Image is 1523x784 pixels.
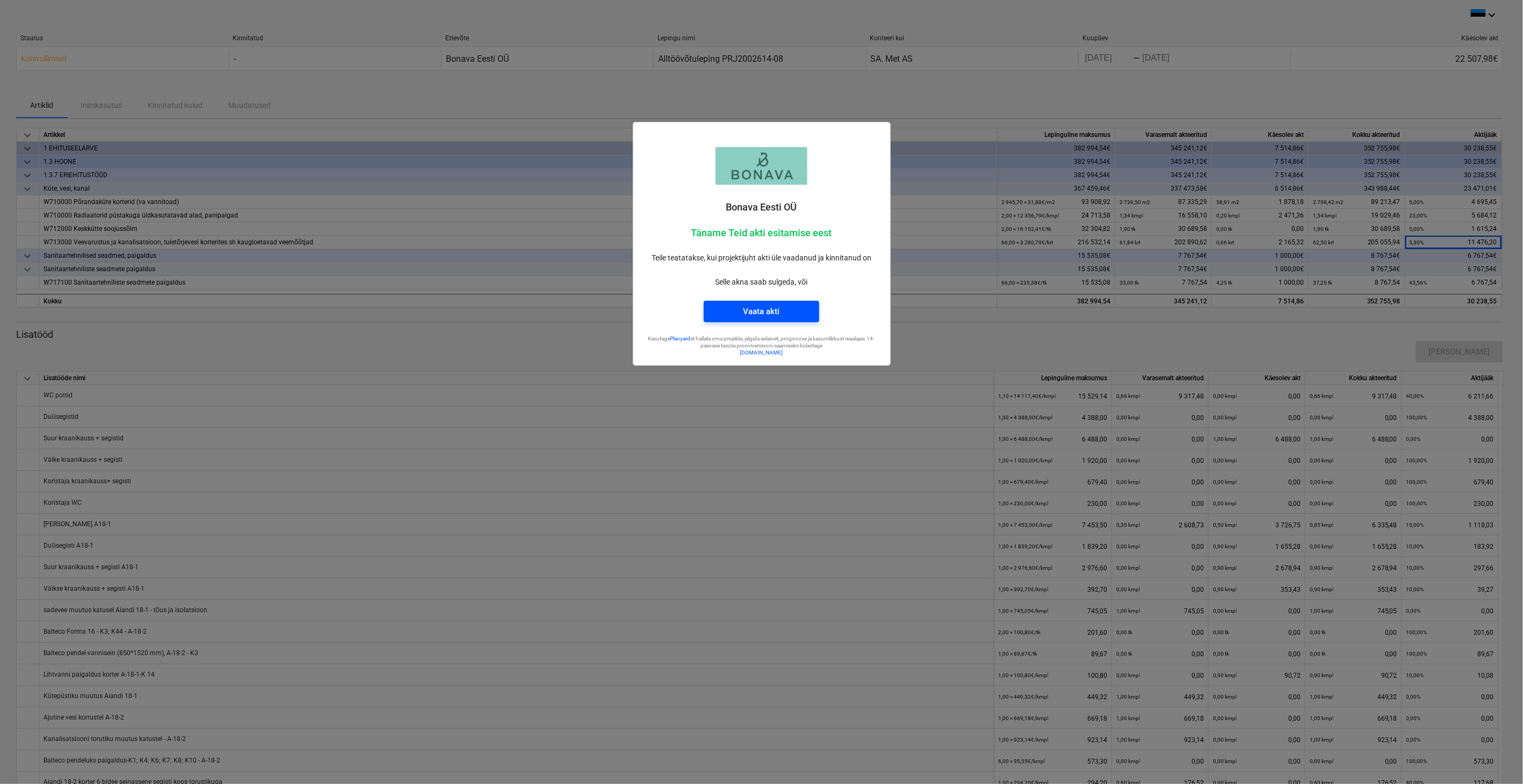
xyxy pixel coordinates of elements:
p: Bonava Eesti OÜ [642,201,882,214]
p: Selle akna saab sulgeda, või [642,277,882,288]
p: Täname Teid akti esitamise eest [642,227,882,239]
a: Planyard [670,336,691,342]
p: Teile teatatakse, kui projektijuht akti üle vaadanud ja kinnitanud on [642,252,882,264]
button: Vaata akti [704,301,819,322]
a: [DOMAIN_NAME] [740,350,783,355]
p: Kasutage et hallata oma projekte, jälgida eelarvet, prognoose ja kasumlikkust reaalajas. 14-päeva... [642,335,882,350]
div: Vaata akti [744,304,780,318]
